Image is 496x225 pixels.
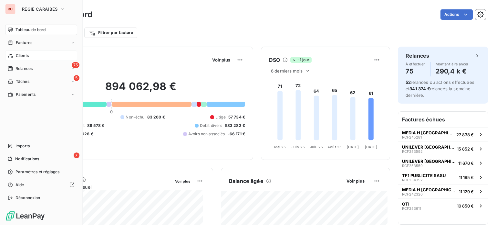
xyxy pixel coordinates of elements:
[409,86,430,91] span: 341 374 €
[459,189,474,194] span: 11 129 €
[458,161,474,166] span: 11 670 €
[402,159,456,164] span: UNILEVER [GEOGRAPHIC_DATA]
[72,62,79,68] span: 75
[200,123,222,129] span: Débit divers
[36,80,245,99] h2: 894 062,98 €
[269,56,280,64] h6: DSO
[271,68,303,73] span: 6 derniers mois
[402,192,423,196] span: RCF242320
[15,182,24,188] span: Aide
[274,145,286,149] tspan: Mai 25
[398,184,488,198] button: MEDIA H [GEOGRAPHIC_DATA]RCF24232011 129 €
[292,145,305,149] tspan: Juin 25
[440,9,473,20] button: Actions
[402,187,456,192] span: MEDIA H [GEOGRAPHIC_DATA]
[459,175,474,180] span: 11 195 €
[345,178,367,184] button: Voir plus
[436,66,469,76] h4: 290,4 k €
[173,178,192,184] button: Voir plus
[16,53,29,59] span: Clients
[402,207,421,210] span: RCF253611
[456,132,474,137] span: 27 838 €
[406,80,474,98] span: relances ou actions effectuées et relancés la semaine dernière.
[402,173,446,178] span: TF1 PUBLICITE SASU
[406,52,429,60] h6: Relances
[22,6,57,12] span: REGIE CARAIBES
[74,75,79,81] span: 5
[398,170,488,184] button: TF1 PUBLICITE SASURCF23439211 195 €
[15,156,39,162] span: Notifications
[15,143,30,149] span: Imports
[16,40,32,46] span: Factures
[212,57,230,62] span: Voir plus
[402,130,454,135] span: MEDIA H [GEOGRAPHIC_DATA]
[402,135,422,139] span: RCF245281
[347,145,359,149] tspan: [DATE]
[215,114,226,120] span: Litige
[398,141,488,156] button: UNILEVER [GEOGRAPHIC_DATA]RCF25359215 852 €
[5,211,45,221] img: Logo LeanPay
[5,180,77,190] a: Aide
[15,169,59,175] span: Paramètres et réglages
[16,79,29,84] span: Tâches
[126,114,144,120] span: Non-échu
[15,27,46,33] span: Tableau de bord
[15,66,33,72] span: Relances
[457,203,474,208] span: 10 850 €
[365,145,377,149] tspan: [DATE]
[406,80,411,85] span: 52
[147,114,165,120] span: 83 260 €
[402,201,409,207] span: OTI
[228,114,245,120] span: 57 734 €
[406,62,425,66] span: À effectuer
[229,177,263,185] h6: Balance âgée
[36,184,170,190] span: Chiffre d'affaires mensuel
[402,164,423,168] span: RCF253559
[398,112,488,127] h6: Factures échues
[15,195,40,201] span: Déconnexion
[402,144,454,150] span: UNILEVER [GEOGRAPHIC_DATA]
[436,62,469,66] span: Montant à relancer
[290,57,311,63] span: -1 jour
[74,152,79,158] span: 7
[228,131,245,137] span: -66 171 €
[225,123,245,129] span: 583 282 €
[327,145,342,149] tspan: Août 25
[188,131,225,137] span: Avoirs non associés
[402,178,423,182] span: RCF234392
[406,66,425,76] h4: 75
[398,127,488,141] button: MEDIA H [GEOGRAPHIC_DATA]RCF24528127 838 €
[16,92,36,97] span: Paiements
[398,156,488,170] button: UNILEVER [GEOGRAPHIC_DATA]RCF25355911 670 €
[398,198,488,213] button: OTIRCF25361110 850 €
[5,4,15,14] div: RC
[84,28,137,38] button: Filtrer par facture
[210,57,232,63] button: Voir plus
[87,123,104,129] span: 89 578 €
[474,203,490,219] iframe: Intercom live chat
[110,109,113,114] span: 0
[457,146,474,152] span: 15 852 €
[310,145,323,149] tspan: Juil. 25
[402,150,423,153] span: RCF253592
[346,178,365,184] span: Voir plus
[175,179,190,184] span: Voir plus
